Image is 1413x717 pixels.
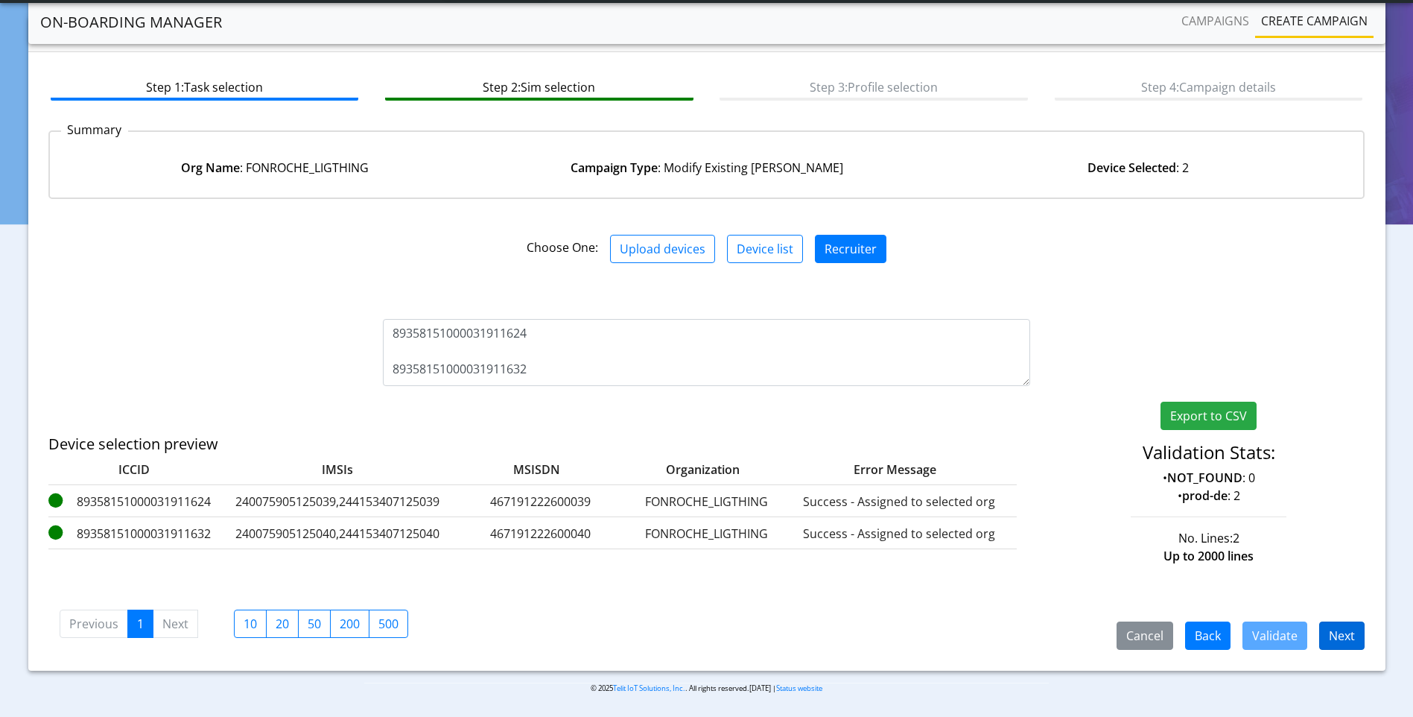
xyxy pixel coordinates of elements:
[226,525,449,543] label: 240075905125040,244153407125040
[364,683,1049,694] p: © 2025 . All rights reserved.[DATE] |
[1041,529,1376,547] div: No. Lines:
[720,72,1027,101] btn: Step 3: Profile selection
[632,525,781,543] label: FONROCHE_LIGTHING
[815,235,886,263] button: Recruiter
[61,121,128,139] p: Summary
[266,610,299,638] label: 20
[1052,487,1365,505] p: • : 2
[1242,622,1307,650] button: Validate
[1055,72,1362,101] btn: Step 4: Campaign details
[1117,622,1173,650] button: Cancel
[51,72,358,101] btn: Step 1: Task selection
[1052,442,1365,464] h4: Validation Stats:
[234,610,267,638] label: 10
[776,683,822,693] a: Status website
[48,461,220,478] label: ICCID
[455,525,626,543] label: 467191222600040
[40,7,222,37] a: On-Boarding Manager
[330,610,369,638] label: 200
[1233,530,1239,546] span: 2
[1255,6,1374,36] a: Create campaign
[610,235,715,263] button: Upload devices
[48,435,926,453] h5: Device selection preview
[1160,402,1257,430] button: Export to CSV
[226,493,449,511] label: 240075905125039,244153407125039
[455,461,597,478] label: MSISDN
[181,159,240,176] strong: Org Name
[1319,622,1365,650] button: Next
[613,683,685,693] a: Telit IoT Solutions, Inc.
[1052,469,1365,487] p: • : 0
[1167,470,1242,486] strong: NOT_FOUND
[491,159,923,177] div: : Modify Existing [PERSON_NAME]
[369,610,408,638] label: 500
[59,159,491,177] div: : FONROCHE_LIGTHING
[1087,159,1176,176] strong: Device Selected
[787,525,1011,543] label: Success - Assigned to selected org
[1041,547,1376,565] div: Up to 2000 lines
[48,525,220,543] label: 89358151000031911632
[787,493,1011,511] label: Success - Assigned to selected org
[1182,487,1228,504] strong: prod-de
[571,159,658,176] strong: Campaign Type
[603,461,752,478] label: Organization
[385,72,693,101] btn: Step 2: Sim selection
[922,159,1354,177] div: : 2
[127,610,153,638] a: 1
[727,235,803,263] button: Device list
[1175,6,1255,36] a: Campaigns
[298,610,331,638] label: 50
[1185,622,1231,650] button: Back
[758,461,981,478] label: Error Message
[455,493,626,511] label: 467191222600039
[527,239,598,256] span: Choose One:
[48,493,220,511] label: 89358151000031911624
[632,493,781,511] label: FONROCHE_LIGTHING
[226,461,449,478] label: IMSIs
